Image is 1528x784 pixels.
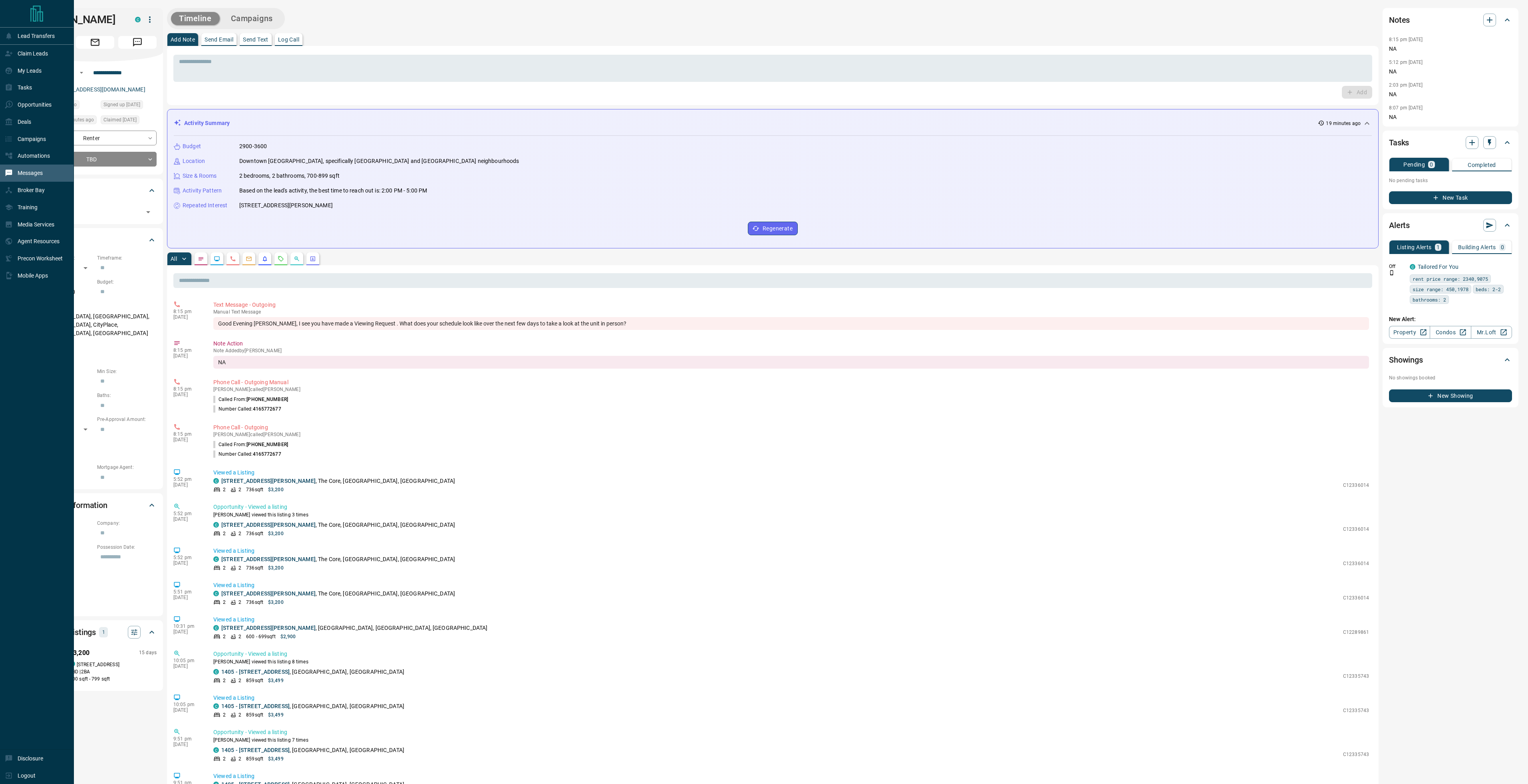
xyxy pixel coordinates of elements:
span: 4165772677 [253,406,281,412]
p: 10:05 pm [173,658,201,663]
p: Viewed a Listing [213,547,1369,555]
p: 8:15 pm [173,347,201,353]
p: C12289861 [1343,629,1369,636]
p: Downtown [GEOGRAPHIC_DATA], specifically [GEOGRAPHIC_DATA] and [GEOGRAPHIC_DATA] neighbourhoods [239,157,519,165]
p: 0 [1501,244,1504,250]
p: No showings booked [1389,374,1512,381]
p: C12336014 [1343,594,1369,601]
p: 1 [101,628,105,637]
p: [GEOGRAPHIC_DATA], [GEOGRAPHIC_DATA], [GEOGRAPHIC_DATA], CityPlace, [GEOGRAPHIC_DATA], [GEOGRAPHI... [34,310,157,340]
p: Text Message - Outgoing [213,301,1369,309]
a: Tailored For You [1418,264,1458,270]
p: C12335743 [1343,673,1369,680]
p: Off [1389,263,1405,270]
p: 5:52 pm [173,476,201,482]
p: 10:31 pm [173,623,201,629]
button: Timeline [171,12,220,25]
p: Log Call [278,37,299,42]
p: 8:15 pm [173,386,201,392]
p: 2 [238,711,241,719]
a: [EMAIL_ADDRESS][DOMAIN_NAME] [55,86,145,93]
div: NA [213,356,1369,369]
a: [STREET_ADDRESS][PERSON_NAME] [221,590,316,597]
div: Notes [1389,10,1512,30]
span: Claimed [DATE] [103,116,137,124]
p: 19 minutes ago [1326,120,1361,127]
div: Tags [34,181,157,200]
span: Signed up [DATE] [103,101,140,109]
p: 2 [223,486,226,493]
a: [STREET_ADDRESS][PERSON_NAME] [221,556,316,562]
p: Budget [183,142,201,151]
div: condos.ca [213,478,219,484]
span: size range: 450,1978 [1413,285,1468,293]
span: rent price range: 2340,9075 [1413,275,1488,283]
p: Text Message [213,309,1369,315]
p: 736 sqft [246,599,263,606]
p: C12336014 [1343,560,1369,567]
button: Campaigns [223,12,281,25]
p: 2:03 pm [DATE] [1389,82,1423,88]
p: Building Alerts [1458,244,1496,250]
p: $2,900 [280,633,296,640]
p: $3,200 [268,599,284,606]
p: $3,499 [268,711,284,719]
svg: Notes [198,256,204,262]
p: Opportunity - Viewed a listing [213,650,1369,658]
div: Good Evening [PERSON_NAME], I see you have made a Viewing Request . What does your schedule look ... [213,317,1369,330]
p: Number Called: [213,405,281,413]
p: $3,200 [268,530,284,537]
p: 0 [1430,162,1433,167]
p: Note Added by [PERSON_NAME] [213,348,1369,353]
p: All [171,256,177,262]
p: [DATE] [173,392,201,397]
p: 2 [223,599,226,606]
p: 8:07 pm [DATE] [1389,105,1423,111]
svg: Lead Browsing Activity [214,256,220,262]
p: Company: [97,520,157,527]
p: Based on the lead's activity, the best time to reach out is: 2:00 PM - 5:00 PM [239,187,427,195]
a: [STREET_ADDRESS][PERSON_NAME] [221,478,316,484]
button: New Task [1389,191,1512,204]
p: Send Email [205,37,233,42]
span: Email [76,36,114,49]
svg: Calls [230,256,236,262]
p: 2 [238,633,241,640]
h2: Showings [1389,353,1423,366]
p: 2 [238,530,241,537]
p: Send Text [243,37,268,42]
p: Credit Score: [34,440,157,447]
p: 600 - 699 sqft [246,633,275,640]
p: Motivation: [34,344,157,351]
div: condos.ca [213,747,219,753]
a: 1405 - [STREET_ADDRESS] [221,747,290,753]
div: condos.ca [213,522,219,528]
p: Min Size: [97,368,157,375]
div: Thu Jul 17 2025 [101,100,157,111]
p: C12335743 [1343,751,1369,758]
p: [DATE] [173,353,201,359]
p: $3,499 [268,755,284,762]
button: Open [143,206,154,218]
p: $3,200 [268,486,284,493]
p: Completed [1468,162,1496,168]
p: Called From: [213,441,288,448]
a: [STREET_ADDRESS][PERSON_NAME] [221,625,316,631]
p: , [GEOGRAPHIC_DATA], [GEOGRAPHIC_DATA], [GEOGRAPHIC_DATA] [221,624,487,632]
p: NA [1389,67,1512,76]
div: condos.ca [213,556,219,562]
p: 700 sqft - 799 sqft [70,675,157,683]
p: [PERSON_NAME] viewed this listing 3 times [213,511,1369,518]
div: Thu Jul 17 2025 [101,115,157,127]
p: $3,499 [268,677,284,684]
p: Viewed a Listing [213,581,1369,589]
a: Property [1389,326,1430,339]
div: Renter [34,131,157,145]
p: Timeframe: [97,254,157,262]
div: Criteria [34,230,157,250]
p: [DATE] [173,595,201,600]
p: [DATE] [173,707,201,713]
p: 2900-3600 [239,142,267,151]
a: Favourited listing$3,20015 dayscondos.ca[STREET_ADDRESS]2BD |2BA700 sqft - 799 sqft [34,647,157,683]
p: [PERSON_NAME] called [PERSON_NAME] [213,387,1369,392]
